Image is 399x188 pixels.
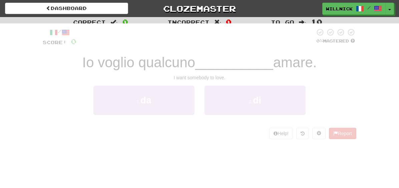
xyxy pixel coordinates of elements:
[5,3,128,14] a: Dashboard
[138,3,261,14] a: Clozemaster
[271,19,294,25] span: To go
[43,28,76,36] div: /
[110,19,118,25] span: :
[296,128,309,139] button: Round history (alt+y)
[226,18,232,26] span: 0
[299,19,306,25] span: :
[315,38,356,44] div: Mastered
[122,18,128,26] span: 0
[93,86,194,115] button: 1.da
[205,86,306,115] button: 2.di
[136,99,140,104] small: 1 .
[273,55,317,70] span: amare.
[195,55,273,70] span: __________
[367,5,371,10] span: /
[43,39,67,45] span: Score:
[73,19,106,25] span: Correct
[253,95,261,105] span: di
[269,128,293,139] button: Help!
[167,19,210,25] span: Incorrect
[249,99,253,104] small: 2 .
[71,37,76,45] span: 0
[311,18,322,26] span: 10
[322,3,386,15] a: Willnick /
[140,95,151,105] span: da
[326,6,353,12] span: Willnick
[43,74,356,81] div: I want somebody to love.
[329,128,356,139] button: Report
[82,55,195,70] span: Io voglio qualcuno
[214,19,222,25] span: :
[316,38,323,43] span: 0 %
